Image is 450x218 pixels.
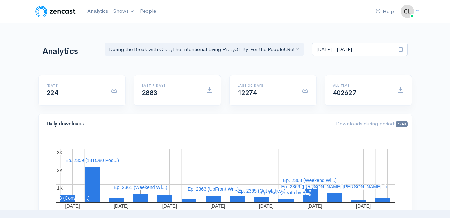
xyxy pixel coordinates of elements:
text: Ep. 2367 (Death by B...) [260,190,311,195]
iframe: gist-messenger-bubble-iframe [427,195,443,211]
span: 2883 [142,89,157,97]
span: Downloads during period: [336,120,407,127]
h6: All time [333,84,389,87]
text: Ep. 2363 (UpFront Wr...) [187,186,238,192]
input: analytics date range selector [312,43,394,56]
text: Ep. 498 (Constituti...) [46,195,90,201]
text: 1K [57,185,63,191]
a: Help [373,4,397,19]
h6: [DATE] [47,84,103,87]
text: Ep. 2365 (Out of the...) [238,188,285,194]
text: [DATE] [356,203,371,209]
img: ... [401,5,414,18]
img: ZenCast Logo [34,5,77,18]
text: 3K [57,150,63,155]
text: [DATE] [259,203,273,209]
span: 402627 [333,89,357,97]
text: [DATE] [307,203,322,209]
span: 12274 [238,89,257,97]
a: People [137,4,159,18]
text: Ep. 2361 (Weekend Wi...) [113,185,167,190]
svg: A chart. [47,142,404,209]
a: Analytics [85,4,111,18]
text: [DATE] [114,203,128,209]
span: 6940 [396,121,407,127]
button: During the Break with Cli..., The Intentional Living Pr..., Of-By-For the People!, Rethink - Rese... [105,43,304,56]
h4: Daily downloads [47,121,328,127]
text: [DATE] [162,203,177,209]
text: [DATE] [210,203,225,209]
text: Ep. 2369 ([PERSON_NAME] [PERSON_NAME]...) [281,184,387,189]
h6: Last 30 days [238,84,294,87]
h6: Last 7 days [142,84,198,87]
div: During the Break with Cli... , The Intentional Living Pr... , Of-By-For the People! , Rethink - R... [109,46,294,53]
text: Ep. 2368 (Weekend Wi...) [283,178,336,183]
a: Shows [111,4,137,19]
h1: Analytics [42,47,97,56]
text: [DATE] [65,203,80,209]
text: 2K [57,168,63,173]
text: Ep. 2359 (18TO80 Pod...) [65,158,119,163]
span: 224 [47,89,58,97]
